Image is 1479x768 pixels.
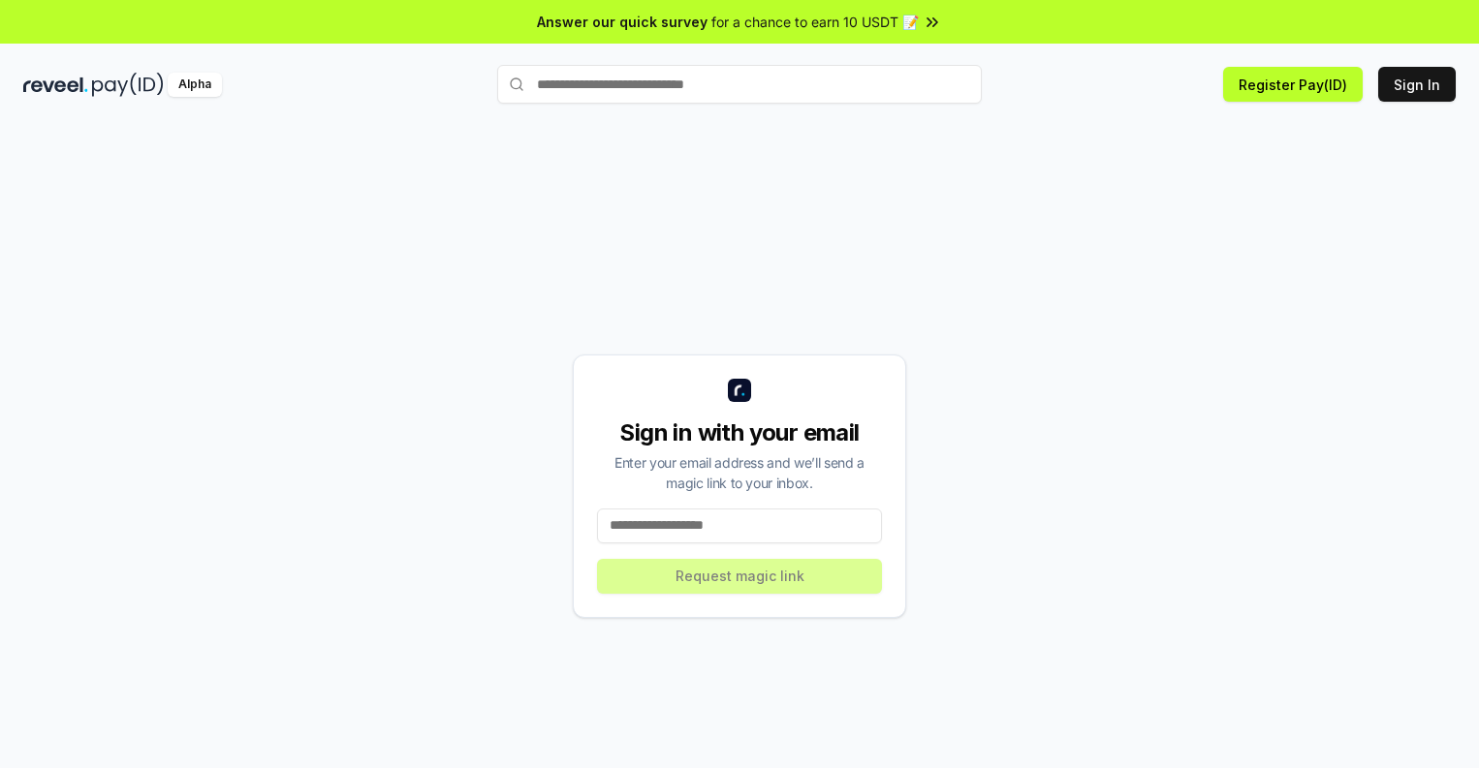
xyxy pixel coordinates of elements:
span: Answer our quick survey [537,12,708,32]
div: Alpha [168,73,222,97]
button: Register Pay(ID) [1223,67,1363,102]
img: logo_small [728,379,751,402]
img: reveel_dark [23,73,88,97]
div: Sign in with your email [597,417,882,448]
span: for a chance to earn 10 USDT 📝 [711,12,919,32]
div: Enter your email address and we’ll send a magic link to your inbox. [597,452,882,493]
button: Sign In [1378,67,1456,102]
img: pay_id [92,73,164,97]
